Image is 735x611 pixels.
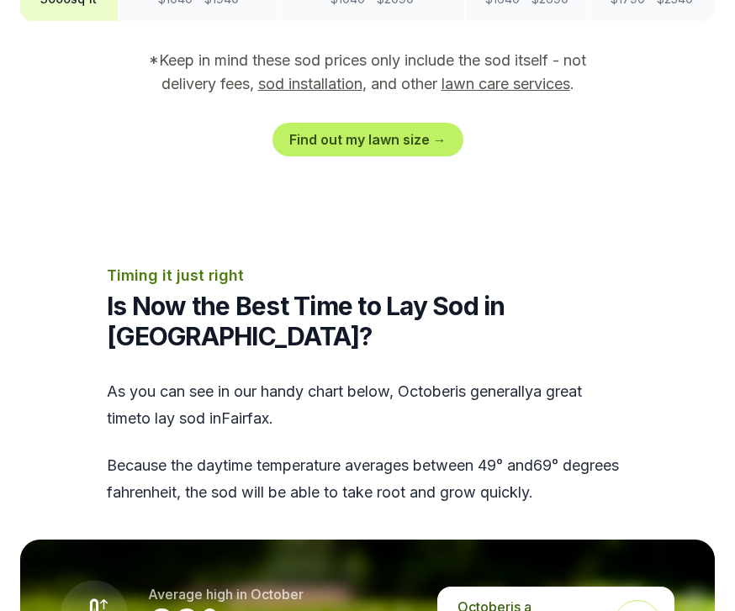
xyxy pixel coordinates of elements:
span: october [398,383,455,401]
p: Because the daytime temperature averages between 49 ° and 69 ° degrees fahrenheit, the sod will b... [107,453,628,507]
div: As you can see in our handy chart below, is generally a great time to lay sod in Fairfax . [107,379,628,507]
p: *Keep in mind these sod prices only include the sod itself - not delivery fees, , and other . [125,50,610,97]
a: lawn care services [442,76,570,93]
p: Timing it just right [107,265,628,288]
h2: Is Now the Best Time to Lay Sod in [GEOGRAPHIC_DATA]? [107,292,628,352]
p: Average high in [148,585,304,605]
a: Find out my lawn size → [272,124,463,157]
a: sod installation [258,76,362,93]
span: october [251,587,304,603]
